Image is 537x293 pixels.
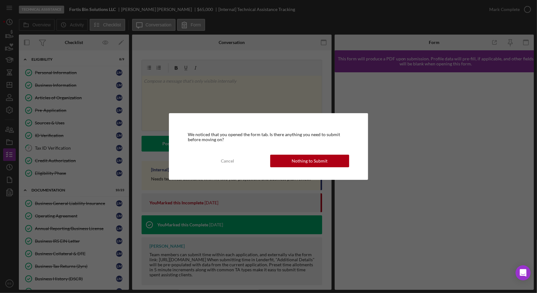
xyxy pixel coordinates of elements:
div: Open Intercom Messenger [516,265,531,280]
button: Nothing to Submit [270,155,349,167]
button: Cancel [188,155,267,167]
div: Cancel [221,155,234,167]
div: We noticed that you opened the form tab. Is there anything you need to submit before moving on? [188,132,349,142]
div: Nothing to Submit [292,155,327,167]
